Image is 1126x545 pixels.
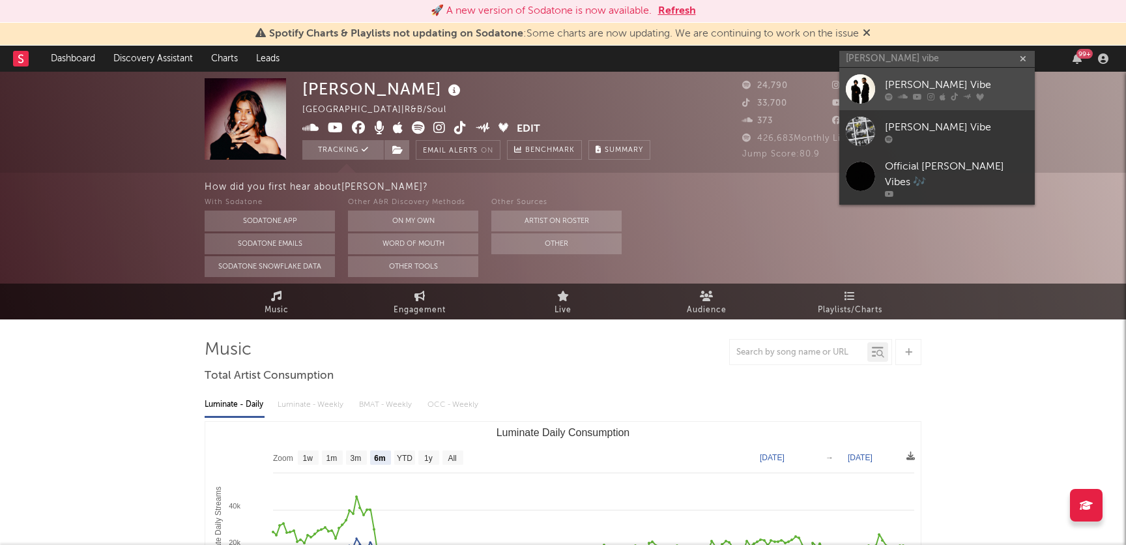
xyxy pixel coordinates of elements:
button: Email AlertsOn [416,140,500,160]
text: Luminate Daily Consumption [497,427,630,438]
text: [DATE] [848,453,873,462]
a: Engagement [348,284,491,319]
a: Dashboard [42,46,104,72]
span: 373 [742,117,773,125]
span: Dismiss [863,29,871,39]
span: Playlists/Charts [818,302,882,318]
div: [PERSON_NAME] Vibe [885,77,1028,93]
div: 99 + [1076,49,1093,59]
button: Other [491,233,622,254]
div: [PERSON_NAME] Vibe [885,119,1028,135]
a: Playlists/Charts [778,284,921,319]
text: 1w [303,454,313,463]
span: 426,683 Monthly Listeners [742,134,873,143]
div: Other Sources [491,195,622,211]
span: 24,790 [742,81,788,90]
a: Benchmark [507,140,582,160]
span: Music [265,302,289,318]
a: [PERSON_NAME] Vibe [839,68,1035,110]
span: Spotify Charts & Playlists not updating on Sodatone [269,29,523,39]
button: Artist on Roster [491,211,622,231]
span: 33,700 [742,99,787,108]
a: [PERSON_NAME] Vibe [839,110,1035,153]
span: Total Artist Consumption [205,368,334,384]
a: Live [491,284,635,319]
span: : Some charts are now updating. We are continuing to work on the issue [269,29,859,39]
input: Search by song name or URL [730,347,867,358]
text: 1m [326,454,338,463]
text: 1y [424,454,433,463]
a: Music [205,284,348,319]
em: On [481,147,493,155]
text: All [448,454,456,463]
button: Sodatone Snowflake Data [205,256,335,277]
div: How did you first hear about [PERSON_NAME] ? [205,179,1126,195]
button: Summary [588,140,650,160]
input: Search for artists [839,51,1035,67]
span: Live [555,302,571,318]
span: Jump Score: 80.9 [742,150,820,158]
button: On My Own [348,211,478,231]
div: [GEOGRAPHIC_DATA] | R&B/Soul [302,102,461,118]
a: Leads [247,46,289,72]
text: → [826,453,833,462]
button: Refresh [658,3,696,19]
div: Official [PERSON_NAME] Vibes 🎶 [885,159,1028,190]
text: 40k [229,502,240,510]
button: Word Of Mouth [348,233,478,254]
span: Benchmark [525,143,575,158]
button: Sodatone App [205,211,335,231]
button: Other Tools [348,256,478,277]
a: Charts [202,46,247,72]
span: Audience [687,302,727,318]
div: 🚀 A new version of Sodatone is now available. [431,3,652,19]
span: 111,934 [832,81,880,90]
a: Audience [635,284,778,319]
text: [DATE] [760,453,785,462]
text: Zoom [273,454,293,463]
button: Edit [517,121,540,138]
div: Other A&R Discovery Methods [348,195,478,211]
div: With Sodatone [205,195,335,211]
button: Tracking [302,140,384,160]
div: Luminate - Daily [205,394,265,416]
text: 3m [351,454,362,463]
span: 9,540 [832,99,873,108]
a: Official [PERSON_NAME] Vibes 🎶 [839,153,1035,205]
a: Discovery Assistant [104,46,202,72]
button: Sodatone Emails [205,233,335,254]
span: 272 [832,117,863,125]
span: Summary [605,147,643,154]
div: [PERSON_NAME] [302,78,464,100]
text: 6m [374,454,385,463]
span: Engagement [394,302,446,318]
button: 99+ [1073,53,1082,64]
text: YTD [397,454,412,463]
